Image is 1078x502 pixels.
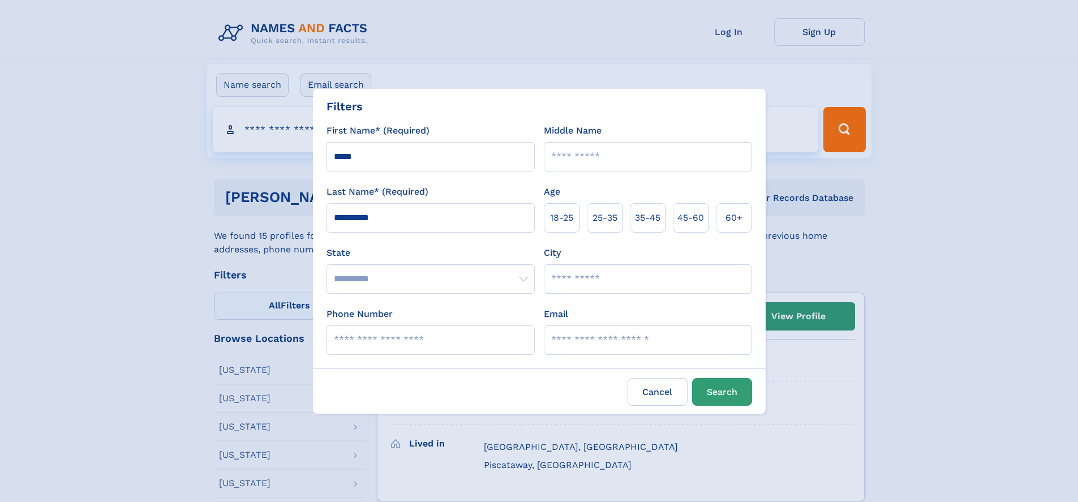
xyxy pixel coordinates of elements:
[327,98,363,115] div: Filters
[327,185,428,199] label: Last Name* (Required)
[628,378,688,406] label: Cancel
[635,211,660,225] span: 35‑45
[725,211,742,225] span: 60+
[677,211,704,225] span: 45‑60
[544,307,568,321] label: Email
[544,185,560,199] label: Age
[327,124,430,138] label: First Name* (Required)
[592,211,617,225] span: 25‑35
[327,307,393,321] label: Phone Number
[544,246,561,260] label: City
[544,124,602,138] label: Middle Name
[692,378,752,406] button: Search
[550,211,573,225] span: 18‑25
[327,246,535,260] label: State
